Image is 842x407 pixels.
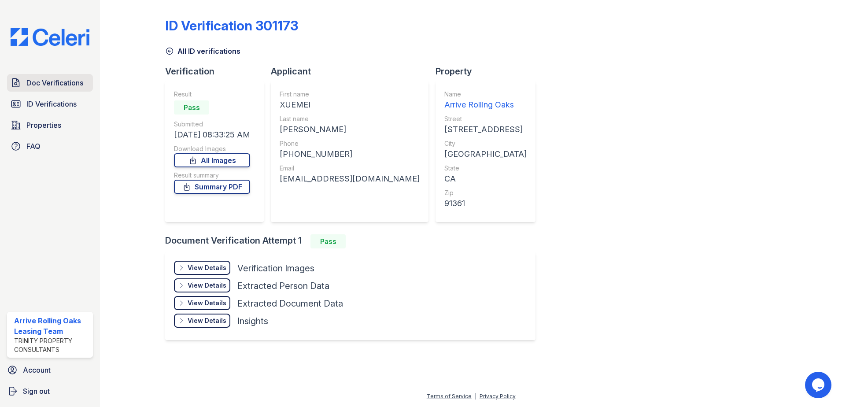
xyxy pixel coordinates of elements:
span: FAQ [26,141,41,152]
div: View Details [188,263,226,272]
div: Arrive Rolling Oaks Leasing Team [14,315,89,337]
a: Name Arrive Rolling Oaks [444,90,527,111]
img: CE_Logo_Blue-a8612792a0a2168367f1c8372b55b34899dd931a85d93a1a3d3e32e68fde9ad4.png [4,28,96,46]
a: Properties [7,116,93,134]
a: Sign out [4,382,96,400]
span: Doc Verifications [26,78,83,88]
a: Summary PDF [174,180,250,194]
a: FAQ [7,137,93,155]
div: 91361 [444,197,527,210]
div: First name [280,90,420,99]
span: Sign out [23,386,50,396]
div: Pass [310,234,346,248]
div: Street [444,115,527,123]
iframe: chat widget [805,372,833,398]
span: Account [23,365,51,375]
div: Insights [237,315,268,327]
div: [DATE] 08:33:25 AM [174,129,250,141]
div: [STREET_ADDRESS] [444,123,527,136]
div: Applicant [271,65,436,78]
div: State [444,164,527,173]
div: [PERSON_NAME] [280,123,420,136]
div: CA [444,173,527,185]
div: Arrive Rolling Oaks [444,99,527,111]
div: Zip [444,189,527,197]
div: View Details [188,281,226,290]
div: Result summary [174,171,250,180]
div: Verification [165,65,271,78]
div: Verification Images [237,262,314,274]
a: Privacy Policy [480,393,516,400]
div: Extracted Document Data [237,297,343,310]
div: View Details [188,299,226,307]
div: [PHONE_NUMBER] [280,148,420,160]
div: Download Images [174,144,250,153]
span: ID Verifications [26,99,77,109]
div: [GEOGRAPHIC_DATA] [444,148,527,160]
div: | [475,393,476,400]
div: [EMAIL_ADDRESS][DOMAIN_NAME] [280,173,420,185]
a: ID Verifications [7,95,93,113]
a: Doc Verifications [7,74,93,92]
div: XUEMEI [280,99,420,111]
div: Document Verification Attempt 1 [165,234,543,248]
span: Properties [26,120,61,130]
a: All Images [174,153,250,167]
div: Result [174,90,250,99]
div: Trinity Property Consultants [14,337,89,354]
div: Property [436,65,543,78]
div: Submitted [174,120,250,129]
div: Phone [280,139,420,148]
a: Terms of Service [427,393,472,400]
div: City [444,139,527,148]
div: Extracted Person Data [237,280,329,292]
div: Last name [280,115,420,123]
a: All ID verifications [165,46,240,56]
a: Account [4,361,96,379]
div: View Details [188,316,226,325]
div: Name [444,90,527,99]
div: Pass [174,100,209,115]
div: ID Verification 301173 [165,18,298,33]
div: Email [280,164,420,173]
